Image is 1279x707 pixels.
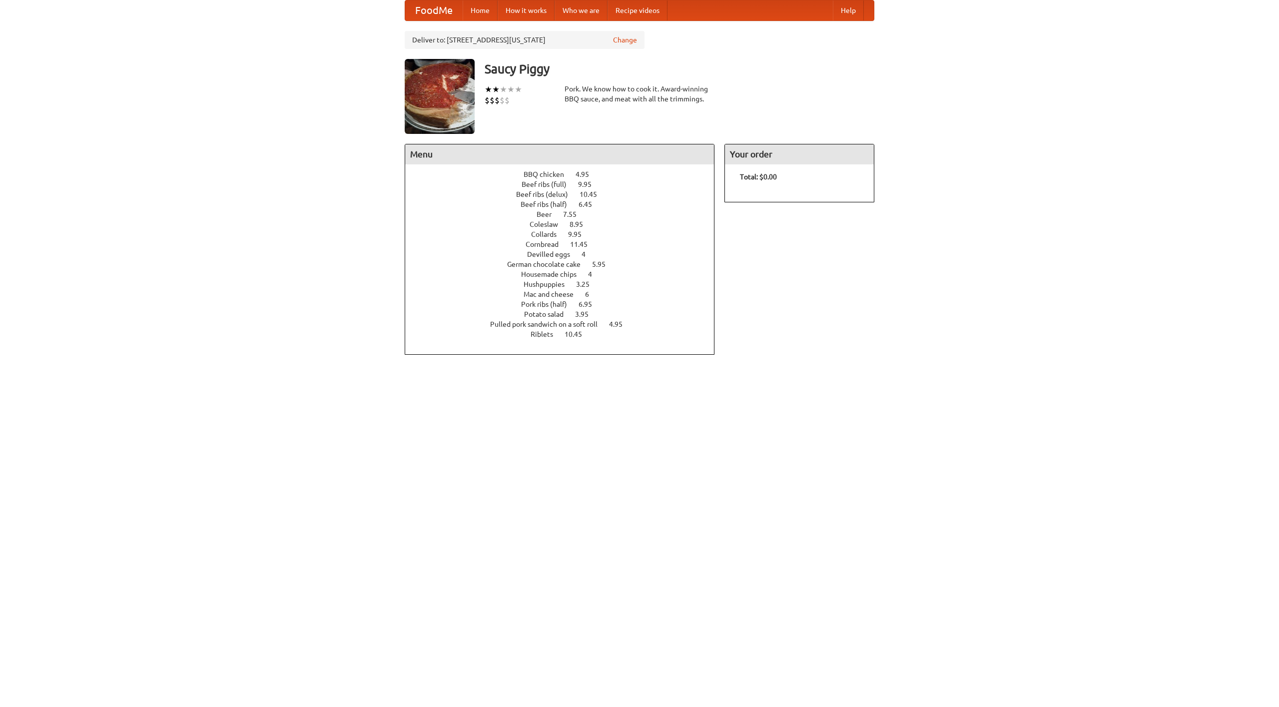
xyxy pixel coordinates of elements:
div: Pork. We know how to cook it. Award-winning BBQ sauce, and meat with all the trimmings. [565,84,714,104]
li: $ [500,95,505,106]
span: Devilled eggs [527,250,580,258]
span: 5.95 [592,260,616,268]
a: Riblets 10.45 [531,330,601,338]
div: Deliver to: [STREET_ADDRESS][US_STATE] [405,31,644,49]
span: 4 [588,270,602,278]
span: 9.95 [578,180,602,188]
li: ★ [500,84,507,95]
span: Beef ribs (half) [521,200,577,208]
span: 10.45 [565,330,592,338]
span: 6 [585,290,599,298]
a: Beef ribs (half) 6.45 [521,200,611,208]
li: ★ [485,84,492,95]
li: ★ [507,84,515,95]
span: 9.95 [568,230,592,238]
span: Pork ribs (half) [521,300,577,308]
span: BBQ chicken [524,170,574,178]
li: ★ [515,84,522,95]
span: 6.95 [579,300,602,308]
a: Potato salad 3.95 [524,310,607,318]
a: Home [463,0,498,20]
a: Beer 7.55 [537,210,595,218]
span: Potato salad [524,310,574,318]
li: $ [490,95,495,106]
span: Pulled pork sandwich on a soft roll [490,320,608,328]
span: Riblets [531,330,563,338]
a: Devilled eggs 4 [527,250,604,258]
a: Who we are [555,0,608,20]
h3: Saucy Piggy [485,59,874,79]
a: BBQ chicken 4.95 [524,170,608,178]
a: Cornbread 11.45 [526,240,606,248]
span: 6.45 [579,200,602,208]
a: Pulled pork sandwich on a soft roll 4.95 [490,320,641,328]
li: $ [505,95,510,106]
span: Beef ribs (full) [522,180,577,188]
li: ★ [492,84,500,95]
span: 4.95 [609,320,633,328]
a: Hushpuppies 3.25 [524,280,608,288]
a: Mac and cheese 6 [524,290,608,298]
span: Hushpuppies [524,280,575,288]
a: Collards 9.95 [531,230,600,238]
span: 10.45 [580,190,607,198]
span: 3.25 [576,280,600,288]
li: $ [495,95,500,106]
span: Coleslaw [530,220,568,228]
a: Beef ribs (full) 9.95 [522,180,610,188]
li: $ [485,95,490,106]
a: Beef ribs (delux) 10.45 [516,190,616,198]
span: German chocolate cake [507,260,591,268]
a: German chocolate cake 5.95 [507,260,624,268]
span: 3.95 [575,310,599,318]
a: Coleslaw 8.95 [530,220,602,228]
a: Recipe videos [608,0,667,20]
a: Change [613,35,637,45]
a: How it works [498,0,555,20]
span: 8.95 [570,220,593,228]
a: Housemade chips 4 [521,270,611,278]
span: Collards [531,230,567,238]
span: Cornbread [526,240,569,248]
h4: Your order [725,144,874,164]
a: Help [833,0,864,20]
span: 4.95 [576,170,599,178]
span: Beef ribs (delux) [516,190,578,198]
span: Beer [537,210,562,218]
span: 7.55 [563,210,587,218]
b: Total: $0.00 [740,173,777,181]
span: Mac and cheese [524,290,584,298]
a: FoodMe [405,0,463,20]
img: angular.jpg [405,59,475,134]
span: Housemade chips [521,270,587,278]
span: 11.45 [570,240,598,248]
h4: Menu [405,144,714,164]
a: Pork ribs (half) 6.95 [521,300,611,308]
span: 4 [582,250,596,258]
